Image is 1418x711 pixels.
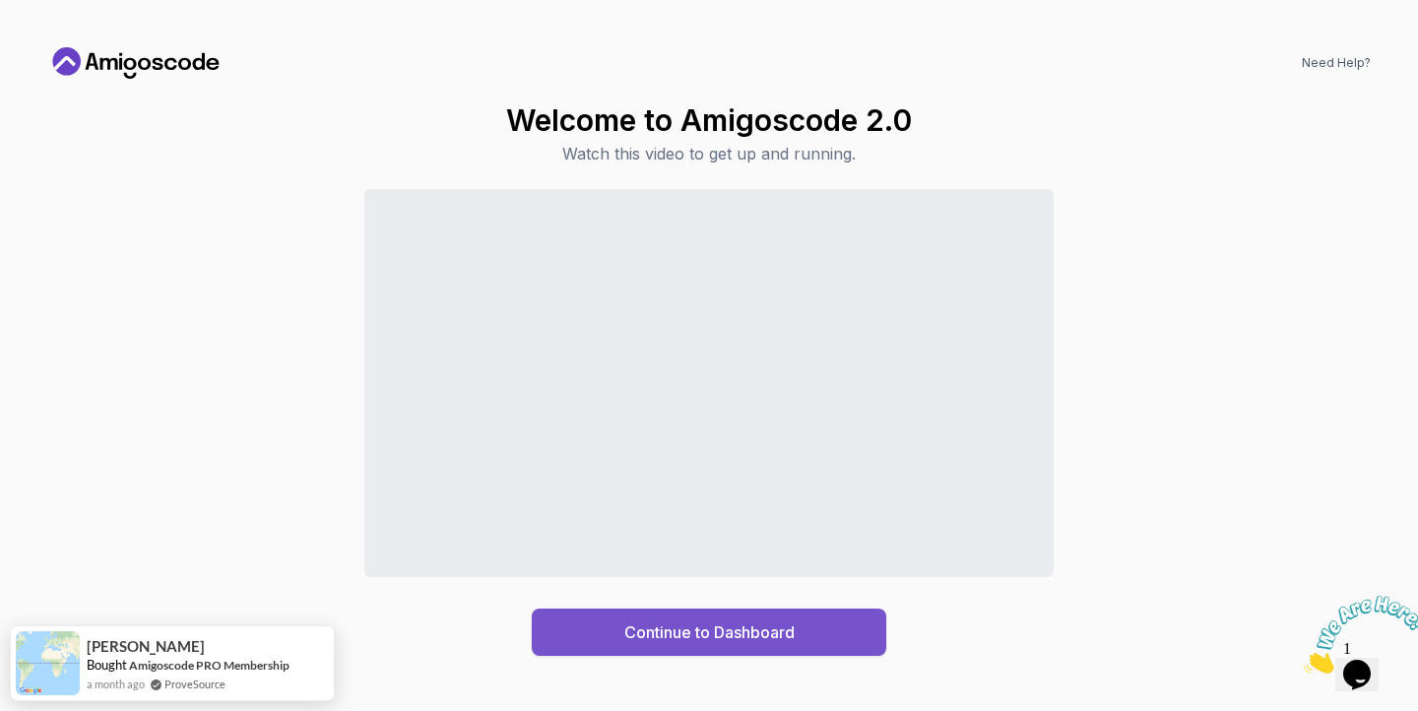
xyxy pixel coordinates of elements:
img: provesource social proof notification image [16,631,80,695]
a: Need Help? [1302,55,1371,71]
iframe: Sales Video [364,189,1054,577]
a: Amigoscode PRO Membership [129,658,290,673]
img: Chat attention grabber [8,8,130,86]
iframe: chat widget [1296,588,1418,681]
span: [PERSON_NAME] [87,638,205,655]
div: Continue to Dashboard [624,620,795,644]
a: ProveSource [164,676,226,692]
h1: Welcome to Amigoscode 2.0 [506,102,912,138]
span: a month ago [87,676,145,692]
button: Continue to Dashboard [532,609,886,656]
span: Bought [87,657,127,673]
span: 1 [8,8,16,25]
a: Home link [47,47,225,79]
p: Watch this video to get up and running. [506,142,912,165]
